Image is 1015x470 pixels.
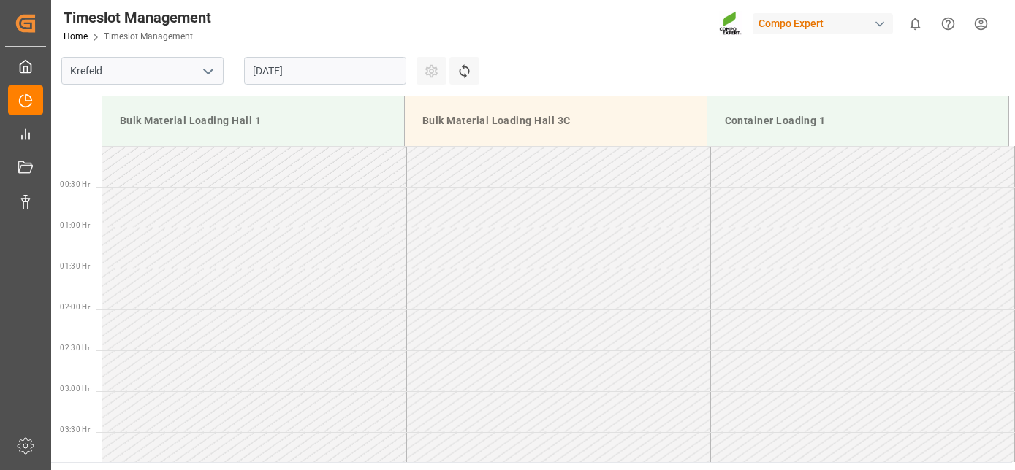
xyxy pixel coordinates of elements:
[244,57,406,85] input: DD.MM.YYYY
[60,344,90,352] span: 02:30 Hr
[60,262,90,270] span: 01:30 Hr
[60,385,90,393] span: 03:00 Hr
[64,31,88,42] a: Home
[197,60,218,82] button: open menu
[899,7,932,40] button: show 0 new notifications
[61,57,224,85] input: Type to search/select
[932,7,965,40] button: Help Center
[753,13,893,34] div: Compo Expert
[753,9,899,37] button: Compo Expert
[719,107,997,134] div: Container Loading 1
[60,180,90,188] span: 00:30 Hr
[60,425,90,434] span: 03:30 Hr
[64,7,211,28] div: Timeslot Management
[60,303,90,311] span: 02:00 Hr
[60,221,90,229] span: 01:00 Hr
[417,107,695,134] div: Bulk Material Loading Hall 3C
[719,11,742,36] img: Screenshot%202023-09-29%20at%2010.02.21.png_1712312052.png
[114,107,392,134] div: Bulk Material Loading Hall 1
